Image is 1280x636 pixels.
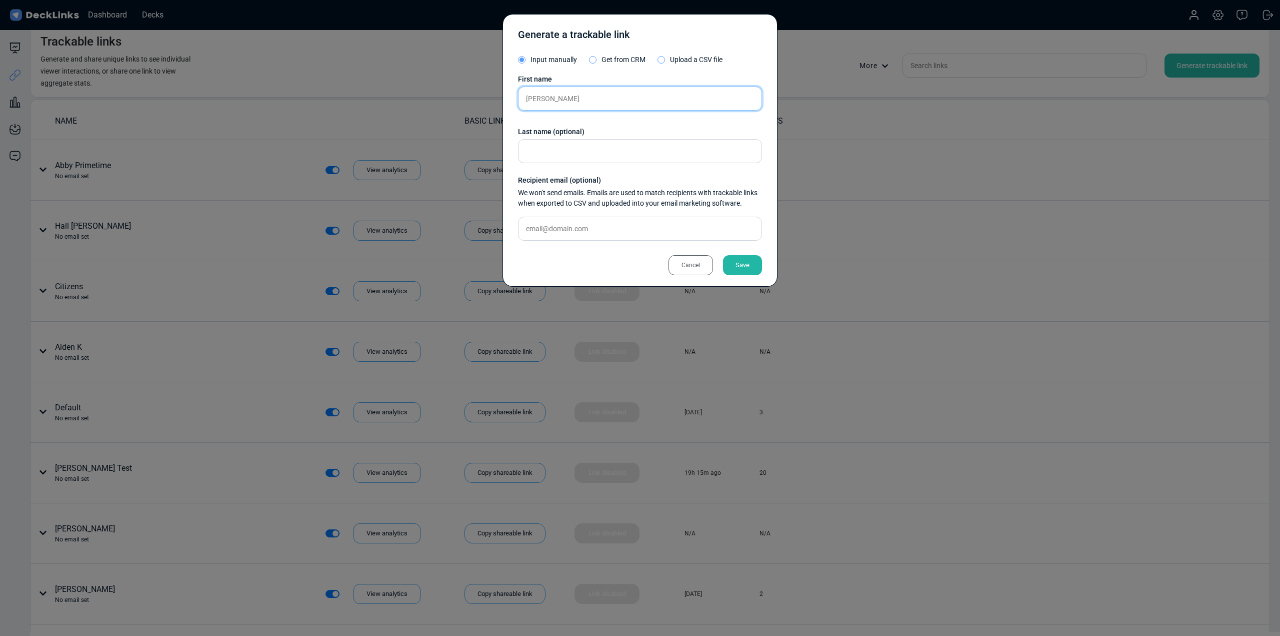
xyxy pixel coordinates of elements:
[530,56,577,64] span: Input manually
[518,175,762,186] div: Recipient email (optional)
[518,127,762,137] div: Last name (optional)
[601,56,645,64] span: Get from CRM
[668,255,713,275] div: Cancel
[518,217,762,241] input: email@domain.com
[518,74,762,85] div: First name
[723,255,762,275] div: Save
[670,56,722,64] span: Upload a CSV file
[518,27,629,47] div: Generate a trackable link
[518,188,762,209] div: We won't send emails. Emails are used to match recipients with trackable links when exported to C...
